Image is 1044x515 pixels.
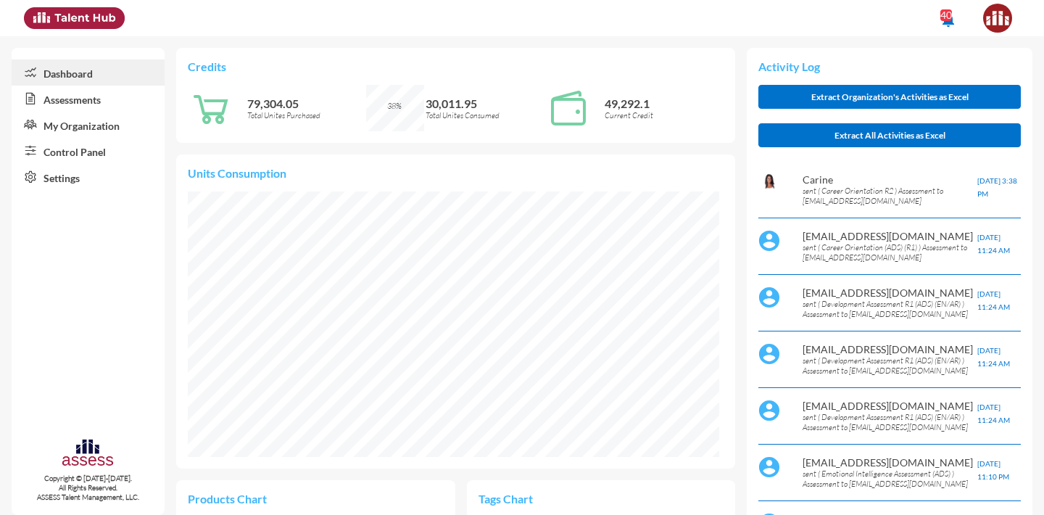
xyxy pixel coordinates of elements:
[758,123,1021,147] button: Extract All Activities as Excel
[478,492,601,506] p: Tags Chart
[977,346,1010,368] span: [DATE] 11:24 AM
[605,96,724,110] p: 49,292.1
[803,287,977,299] p: [EMAIL_ADDRESS][DOMAIN_NAME]
[803,230,977,242] p: [EMAIL_ADDRESS][DOMAIN_NAME]
[803,355,977,376] p: sent ( Development Assessment R1 (ADS) (EN/AR) ) Assessment to [EMAIL_ADDRESS][DOMAIN_NAME]
[803,242,977,263] p: sent ( Career Orientation (ADS) (R1) ) Assessment to [EMAIL_ADDRESS][DOMAIN_NAME]
[977,233,1010,255] span: [DATE] 11:24 AM
[12,86,165,112] a: Assessments
[940,11,957,28] mat-icon: notifications
[803,456,977,469] p: [EMAIL_ADDRESS][DOMAIN_NAME]
[188,59,724,73] p: Credits
[940,9,952,21] div: 40
[12,474,165,502] p: Copyright © [DATE]-[DATE]. All Rights Reserved. ASSESS Talent Management, LLC.
[758,85,1021,109] button: Extract Organization's Activities as Excel
[426,96,544,110] p: 30,011.95
[387,101,402,111] span: 38%
[12,112,165,138] a: My Organization
[247,110,366,120] p: Total Unites Purchased
[803,412,977,432] p: sent ( Development Assessment R1 (ADS) (EN/AR) ) Assessment to [EMAIL_ADDRESS][DOMAIN_NAME]
[803,173,977,186] p: Carine
[758,343,780,365] img: default%20profile%20image.svg
[977,403,1010,424] span: [DATE] 11:24 AM
[758,287,780,308] img: default%20profile%20image.svg
[247,96,366,110] p: 79,304.05
[758,456,780,478] img: default%20profile%20image.svg
[605,110,724,120] p: Current Credit
[426,110,544,120] p: Total Unites Consumed
[12,59,165,86] a: Dashboard
[12,138,165,164] a: Control Panel
[803,299,977,319] p: sent ( Development Assessment R1 (ADS) (EN/AR) ) Assessment to [EMAIL_ADDRESS][DOMAIN_NAME]
[188,492,316,506] p: Products Chart
[803,186,977,206] p: sent ( Career Orientation R2 ) Assessment to [EMAIL_ADDRESS][DOMAIN_NAME]
[977,459,1009,481] span: [DATE] 11:10 PM
[803,469,977,489] p: sent ( Emotional Intelligence Assessment (ADS) ) Assessment to [EMAIL_ADDRESS][DOMAIN_NAME]
[977,176,1017,198] span: [DATE] 3:38 PM
[61,437,115,471] img: assesscompany-logo.png
[188,166,724,180] p: Units Consumption
[12,164,165,190] a: Settings
[803,343,977,355] p: [EMAIL_ADDRESS][DOMAIN_NAME]
[758,230,780,252] img: default%20profile%20image.svg
[758,173,780,189] img: b63dac60-c124-11ea-b896-7f3761cfa582_Carine.PNG
[758,59,1021,73] p: Activity Log
[803,400,977,412] p: [EMAIL_ADDRESS][DOMAIN_NAME]
[758,400,780,421] img: default%20profile%20image.svg
[977,289,1010,311] span: [DATE] 11:24 AM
